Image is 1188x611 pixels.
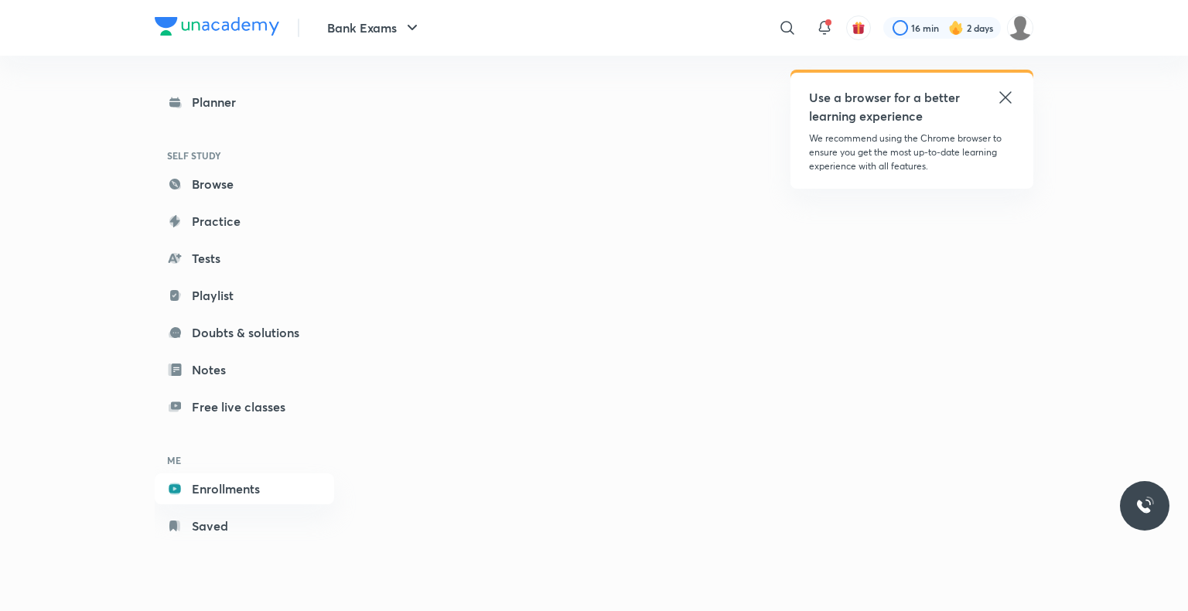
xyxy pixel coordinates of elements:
a: Tests [155,243,334,274]
a: Enrollments [155,473,334,504]
a: Company Logo [155,17,279,39]
a: Doubts & solutions [155,317,334,348]
a: Playlist [155,280,334,311]
a: Notes [155,354,334,385]
img: Company Logo [155,17,279,36]
button: Bank Exams [318,12,431,43]
img: streak [948,20,964,36]
img: avatar [852,21,865,35]
h6: ME [155,447,334,473]
img: ttu [1135,497,1154,515]
a: Practice [155,206,334,237]
h5: Use a browser for a better learning experience [809,88,963,125]
h6: SELF STUDY [155,142,334,169]
button: avatar [846,15,871,40]
p: We recommend using the Chrome browser to ensure you get the most up-to-date learning experience w... [809,131,1015,173]
a: Free live classes [155,391,334,422]
img: Asish Rudra [1007,15,1033,41]
a: Browse [155,169,334,200]
a: Planner [155,87,334,118]
a: Saved [155,510,334,541]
